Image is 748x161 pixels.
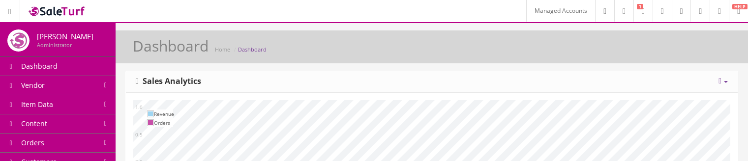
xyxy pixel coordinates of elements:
[215,46,230,53] a: Home
[21,119,47,128] span: Content
[37,32,93,41] h4: [PERSON_NAME]
[238,46,267,53] a: Dashboard
[21,80,45,90] span: Vendor
[732,4,748,9] span: HELP
[7,29,30,52] img: joshlucio05
[136,77,201,86] h3: Sales Analytics
[21,61,58,71] span: Dashboard
[154,109,174,118] td: Revenue
[133,38,209,54] h1: Dashboard
[37,41,72,49] small: Administrator
[154,118,174,127] td: Orders
[637,4,643,9] span: 1
[28,4,87,18] img: SaleTurf
[21,138,44,147] span: Orders
[21,100,53,109] span: Item Data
